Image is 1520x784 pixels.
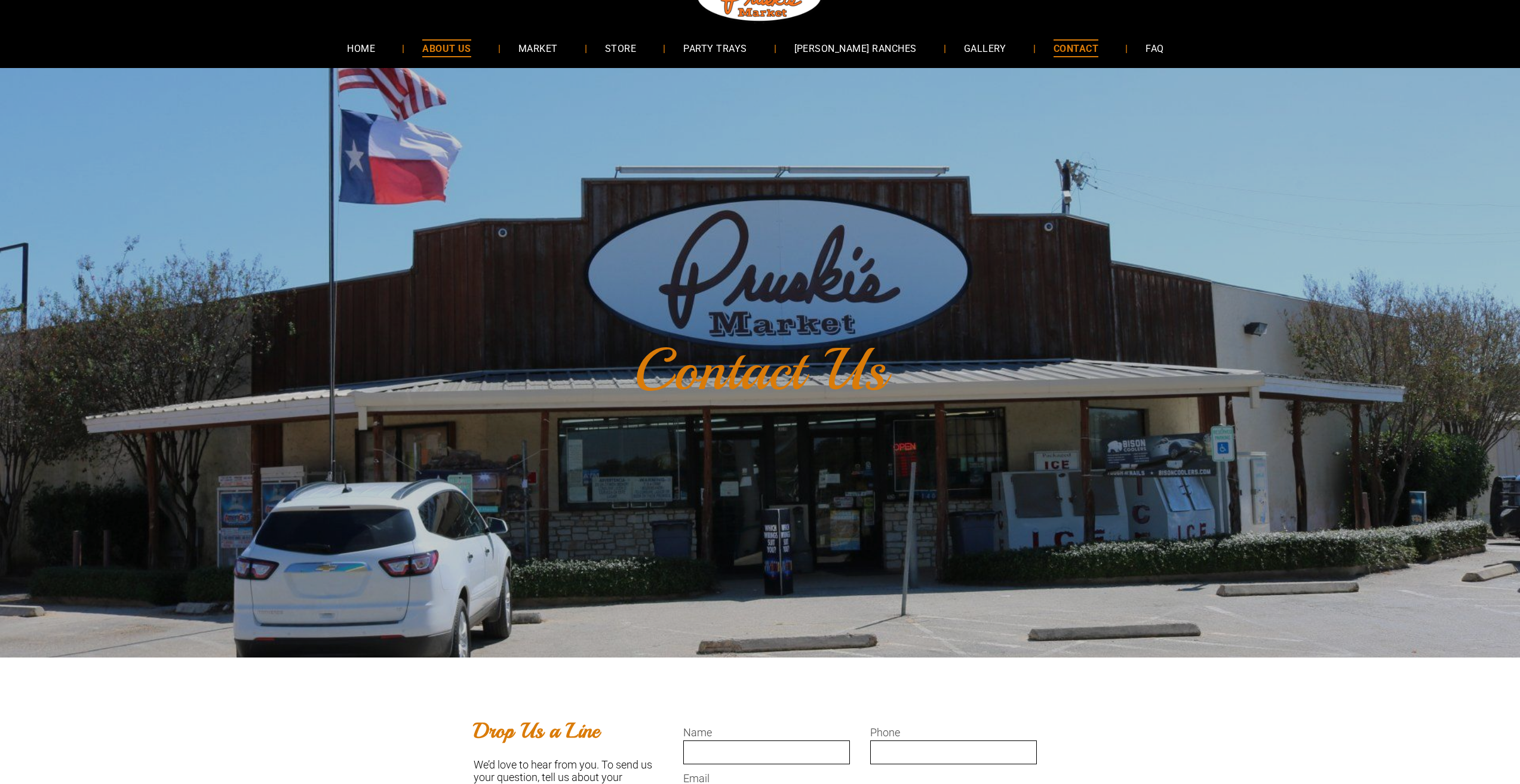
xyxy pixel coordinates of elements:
a: HOME [329,32,393,64]
a: GALLERY [946,32,1024,64]
label: Name [683,726,850,739]
font: Contact Us [634,333,886,407]
a: [PERSON_NAME] RANCHES [776,32,935,64]
label: Phone [870,726,1037,739]
span: ABOUT US [422,39,471,57]
b: Drop Us a Line [474,718,600,744]
a: STORE [587,32,654,64]
a: PARTY TRAYS [665,32,764,64]
a: ABOUT US [404,32,489,64]
a: MARKET [500,32,576,64]
a: CONTACT [1036,32,1116,64]
a: FAQ [1128,32,1181,64]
